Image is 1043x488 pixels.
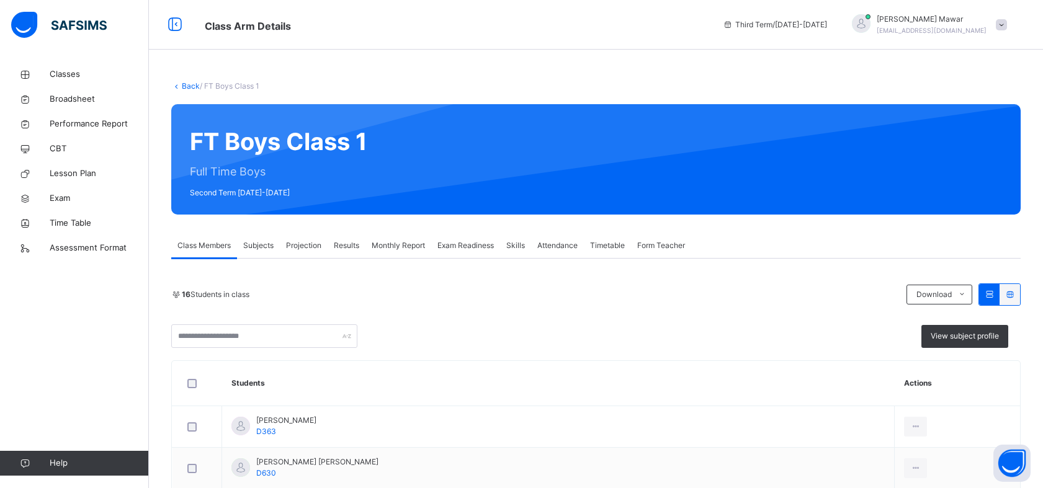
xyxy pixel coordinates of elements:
span: Class Arm Details [205,20,291,32]
span: D630 [256,468,276,477]
th: Actions [895,361,1020,406]
a: Back [182,81,200,91]
span: CBT [50,143,149,155]
span: Broadsheet [50,93,149,105]
span: Assessment Format [50,242,149,254]
span: [PERSON_NAME] [PERSON_NAME] [256,456,378,468]
span: Timetable [590,240,625,251]
span: Classes [50,68,149,81]
span: View subject profile [931,331,999,342]
span: session/term information [723,19,827,30]
span: [PERSON_NAME] Mawar [877,14,987,25]
span: Subjects [243,240,274,251]
span: Monthly Report [372,240,425,251]
span: Projection [286,240,321,251]
span: Help [50,457,148,469]
span: Exam Readiness [437,240,494,251]
span: Class Members [177,240,231,251]
span: Performance Report [50,118,149,130]
span: [PERSON_NAME] [256,415,316,426]
b: 16 [182,290,190,299]
button: Open asap [993,445,1031,482]
img: safsims [11,12,107,38]
span: Results [334,240,359,251]
div: Hafiz AbdullahMawar [839,14,1013,36]
span: Time Table [50,217,149,229]
span: Form Teacher [637,240,685,251]
span: Lesson Plan [50,167,149,180]
th: Students [222,361,895,406]
span: Skills [506,240,525,251]
span: Exam [50,192,149,205]
span: Download [916,289,952,300]
span: Students in class [182,289,249,300]
span: / FT Boys Class 1 [200,81,259,91]
span: Attendance [537,240,578,251]
span: D363 [256,427,276,436]
span: [EMAIL_ADDRESS][DOMAIN_NAME] [877,27,987,34]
